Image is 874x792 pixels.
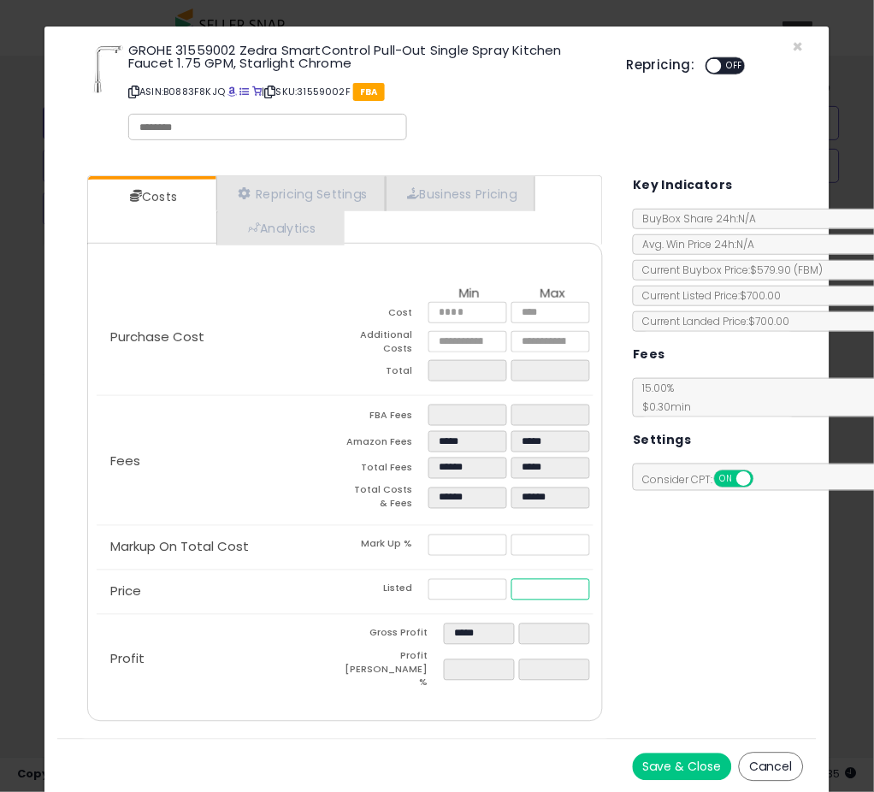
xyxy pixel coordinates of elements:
[386,176,535,211] a: Business Pricing
[345,328,428,360] td: Additional Costs
[633,754,732,781] button: Save & Close
[345,579,428,606] td: Listed
[97,454,345,468] p: Fees
[634,314,789,328] span: Current Landed Price: $700.00
[216,210,343,245] a: Analytics
[128,44,601,69] h3: GROHE 31559002 Zedra SmartControl Pull-Out Single Spray Kitchen Faucet 1.75 GPM, Starlight Chrome
[750,263,823,277] span: $579.90
[345,535,428,561] td: Mark Up %
[88,180,215,214] a: Costs
[627,58,695,72] h5: Repricing:
[345,458,428,484] td: Total Fees
[634,211,756,226] span: BuyBox Share 24h: N/A
[794,263,823,277] span: ( FBM )
[252,85,262,98] a: Your listing only
[97,330,345,344] p: Purchase Cost
[97,585,345,599] p: Price
[752,472,779,487] span: OFF
[634,381,691,414] span: 15.00 %
[353,83,385,101] span: FBA
[634,399,691,414] span: $0.30 min
[793,34,804,59] span: ×
[717,472,738,487] span: ON
[345,431,428,458] td: Amazon Fees
[633,344,665,365] h5: Fees
[633,174,733,196] h5: Key Indicators
[345,302,428,328] td: Cost
[739,753,804,782] button: Cancel
[428,287,511,302] th: Min
[345,624,444,650] td: Gross Profit
[216,176,386,211] a: Repricing Settings
[83,44,134,95] img: 213Myp-ZW7L._SL60_.jpg
[634,237,754,251] span: Avg. Win Price 24h: N/A
[97,653,345,666] p: Profit
[345,405,428,431] td: FBA Fees
[722,59,749,74] span: OFF
[227,85,237,98] a: BuyBox page
[634,263,823,277] span: Current Buybox Price:
[633,429,691,451] h5: Settings
[345,360,428,387] td: Total
[97,541,345,554] p: Markup On Total Cost
[634,473,777,488] span: Consider CPT:
[345,484,428,516] td: Total Costs & Fees
[511,287,594,302] th: Max
[128,78,601,105] p: ASIN: B0883F8KJQ | SKU: 31559002F
[345,650,444,695] td: Profit [PERSON_NAME] %
[634,288,781,303] span: Current Listed Price: $700.00
[240,85,250,98] a: All offer listings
